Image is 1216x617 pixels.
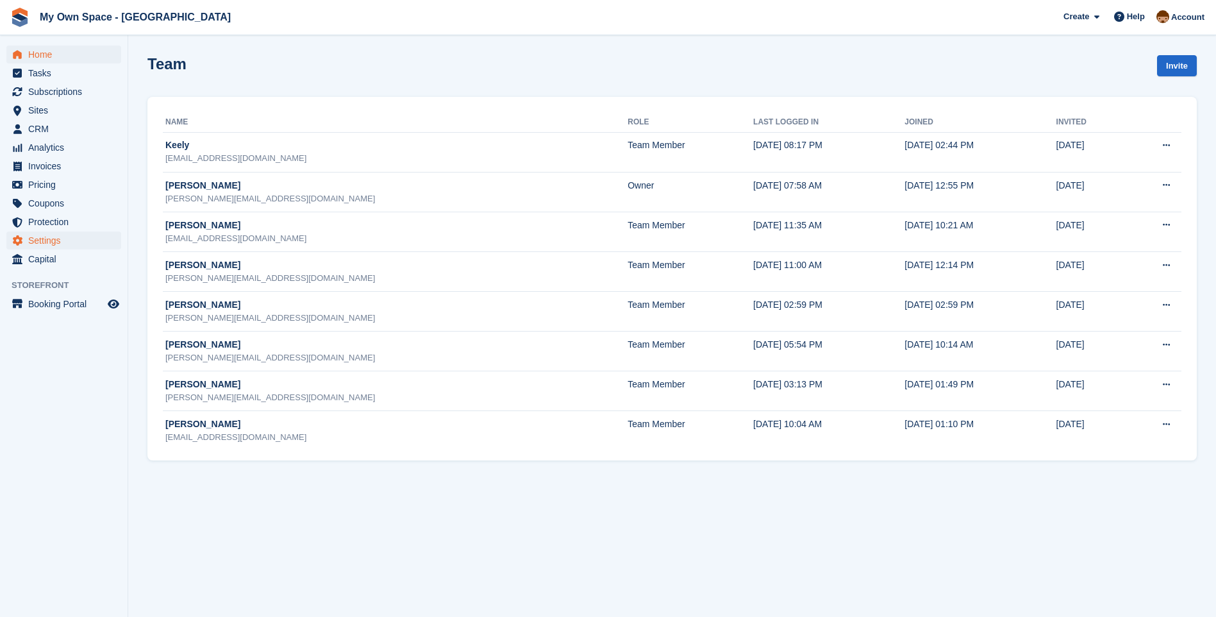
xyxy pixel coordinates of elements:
th: Invited [1056,112,1123,133]
a: menu [6,232,121,249]
span: Account [1171,11,1204,24]
td: Owner [628,172,753,212]
td: [DATE] 11:00 AM [753,251,904,291]
span: Subscriptions [28,83,105,101]
div: [EMAIL_ADDRESS][DOMAIN_NAME] [165,232,628,245]
div: [PERSON_NAME][EMAIL_ADDRESS][DOMAIN_NAME] [165,192,628,205]
span: Invoices [28,157,105,175]
span: Protection [28,213,105,231]
td: [DATE] 03:13 PM [753,371,904,411]
a: menu [6,120,121,138]
td: [DATE] 05:54 PM [753,332,904,371]
img: Paula Harris [1156,10,1169,23]
div: [PERSON_NAME] [165,378,628,391]
td: [DATE] 01:10 PM [904,411,1056,451]
th: Joined [904,112,1056,133]
span: Storefront [12,279,128,292]
td: [DATE] 10:14 AM [904,332,1056,371]
td: [DATE] 02:59 PM [753,292,904,332]
td: [DATE] [1056,292,1123,332]
td: Team Member [628,371,753,411]
a: menu [6,139,121,156]
span: Capital [28,250,105,268]
td: Team Member [628,292,753,332]
a: menu [6,250,121,268]
td: Team Member [628,332,753,371]
td: [DATE] 10:04 AM [753,411,904,451]
a: menu [6,295,121,313]
span: Home [28,46,105,63]
h1: Team [147,55,187,72]
td: [DATE] 07:58 AM [753,172,904,212]
td: [DATE] [1056,172,1123,212]
td: [DATE] 10:21 AM [904,212,1056,251]
a: menu [6,46,121,63]
a: menu [6,64,121,82]
td: [DATE] 02:59 PM [904,292,1056,332]
div: [PERSON_NAME] [165,179,628,192]
span: Booking Portal [28,295,105,313]
td: [DATE] [1056,251,1123,291]
a: menu [6,157,121,175]
div: [PERSON_NAME] [165,258,628,272]
span: Settings [28,232,105,249]
span: Coupons [28,194,105,212]
div: [PERSON_NAME][EMAIL_ADDRESS][DOMAIN_NAME] [165,272,628,285]
a: menu [6,194,121,212]
td: [DATE] 12:55 PM [904,172,1056,212]
a: menu [6,176,121,194]
td: Team Member [628,411,753,451]
div: [PERSON_NAME][EMAIL_ADDRESS][DOMAIN_NAME] [165,391,628,404]
td: [DATE] [1056,132,1123,172]
div: [EMAIL_ADDRESS][DOMAIN_NAME] [165,431,628,444]
a: Preview store [106,296,121,312]
th: Name [163,112,628,133]
img: stora-icon-8386f47178a22dfd0bd8f6a31ec36ba5ce8667c1dd55bd0f319d3a0aa187defe.svg [10,8,29,27]
a: menu [6,213,121,231]
td: [DATE] [1056,332,1123,371]
div: [PERSON_NAME] [165,338,628,351]
td: Team Member [628,132,753,172]
td: Team Member [628,212,753,251]
span: Tasks [28,64,105,82]
td: [DATE] [1056,212,1123,251]
td: [DATE] 12:14 PM [904,251,1056,291]
span: Create [1063,10,1089,23]
td: [DATE] [1056,411,1123,451]
td: [DATE] 08:17 PM [753,132,904,172]
a: My Own Space - [GEOGRAPHIC_DATA] [35,6,236,28]
a: menu [6,101,121,119]
span: Pricing [28,176,105,194]
td: Team Member [628,251,753,291]
a: menu [6,83,121,101]
span: Help [1127,10,1145,23]
div: [PERSON_NAME] [165,219,628,232]
td: [DATE] 11:35 AM [753,212,904,251]
span: CRM [28,120,105,138]
div: Keely [165,139,628,152]
div: [PERSON_NAME] [165,418,628,431]
th: Role [628,112,753,133]
div: [PERSON_NAME][EMAIL_ADDRESS][DOMAIN_NAME] [165,351,628,364]
div: [PERSON_NAME] [165,298,628,312]
td: [DATE] 02:44 PM [904,132,1056,172]
a: Invite [1157,55,1197,76]
td: [DATE] 01:49 PM [904,371,1056,411]
div: [PERSON_NAME][EMAIL_ADDRESS][DOMAIN_NAME] [165,312,628,325]
th: Last logged in [753,112,904,133]
span: Analytics [28,139,105,156]
div: [EMAIL_ADDRESS][DOMAIN_NAME] [165,152,628,165]
span: Sites [28,101,105,119]
td: [DATE] [1056,371,1123,411]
